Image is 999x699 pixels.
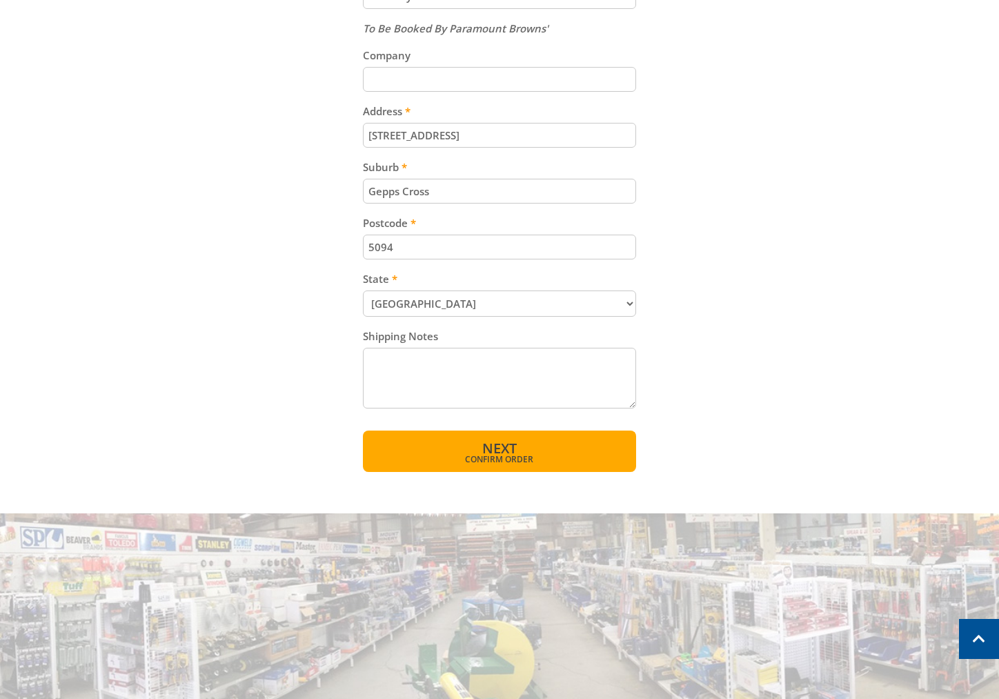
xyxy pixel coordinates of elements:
label: Address [363,103,637,119]
span: Next [482,439,517,457]
span: Confirm order [393,455,607,464]
label: Company [363,47,637,63]
label: Shipping Notes [363,328,637,344]
label: Postcode [363,215,637,231]
input: Please enter your address. [363,123,637,148]
button: Next Confirm order [363,431,637,472]
input: Please enter your suburb. [363,179,637,204]
label: Suburb [363,159,637,175]
label: State [363,270,637,287]
input: Please enter your postcode. [363,235,637,259]
select: Please select your state. [363,291,637,317]
em: To Be Booked By Paramount Browns' [363,21,548,35]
